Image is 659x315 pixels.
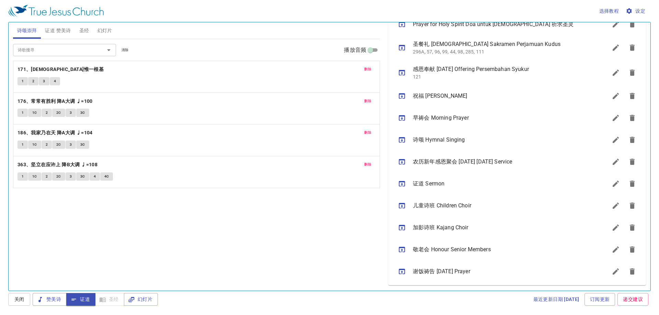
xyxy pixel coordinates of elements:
[413,223,591,232] span: 加影诗班 Kajang Choir
[18,65,105,74] button: 171、[DEMOGRAPHIC_DATA]惟一根基
[32,78,34,84] span: 2
[46,110,48,116] span: 2
[52,172,65,181] button: 2C
[22,173,24,180] span: 1
[18,109,28,117] button: 1
[122,47,129,53] span: 清除
[70,173,72,180] span: 3
[28,141,41,149] button: 1C
[80,110,85,116] span: 3C
[104,45,114,55] button: Open
[56,142,61,148] span: 2C
[39,77,49,85] button: 3
[18,129,94,137] button: 186、我家乃在天 降A大调 ♩=104
[45,26,71,35] span: 证道 赞美诗
[42,87,167,91] div: 证道 Speaker: Dn. [PERSON_NAME] [PERSON_NAME] | 翻译 Interpreter: Sdri. [PERSON_NAME]
[124,293,158,306] button: 幻灯片
[76,172,89,181] button: 3C
[80,142,85,148] span: 3C
[413,92,591,100] span: 祝福 [PERSON_NAME]
[360,97,375,105] button: 删除
[14,295,25,304] span: 关闭
[22,142,24,148] span: 1
[97,26,112,35] span: 幻灯片
[18,129,93,137] b: 186、我家乃在天 降A大调 ♩=104
[18,77,28,85] button: 1
[590,295,610,304] span: 订阅更新
[70,142,72,148] span: 3
[413,40,591,48] span: 圣餐礼 [DEMOGRAPHIC_DATA] Sakramen Perjamuan Kudus
[80,173,85,180] span: 3C
[52,141,65,149] button: 2C
[413,114,591,122] span: 早祷会 Morning Prayer
[364,161,371,168] span: 删除
[624,5,648,17] button: 设定
[597,5,622,17] button: 选择教程
[90,172,100,181] button: 4
[42,141,52,149] button: 2
[42,172,52,181] button: 2
[46,173,48,180] span: 2
[364,98,371,104] span: 删除
[72,295,90,304] span: 证道
[364,66,371,72] span: 删除
[585,293,615,306] a: 订阅更新
[129,295,152,304] span: 幻灯片
[66,293,95,306] button: 证道
[413,65,591,73] span: 感恩奉献 [DATE] Offering Persembahan Syukur
[18,172,28,181] button: 1
[344,46,366,54] span: 播放音频
[32,173,37,180] span: 1C
[94,58,115,64] p: 诗 Pujian
[18,160,99,169] button: 363、坚立在应许上 降B大调 ♩=108
[413,267,591,276] span: 谢饭祷告 [DATE] Prayer
[28,9,180,46] div: Prayer for Holy Spirit Doa untuk [DEMOGRAPHIC_DATA] 祈求圣灵
[18,97,93,106] b: 176、常常有胜利 降A大调 ♩=100
[533,295,579,304] span: 最近更新日期 [DATE]
[627,7,645,15] span: 设定
[360,160,375,169] button: 删除
[66,141,76,149] button: 3
[89,66,101,76] li: 26
[22,110,24,116] span: 1
[56,110,61,116] span: 2C
[617,293,648,306] a: 递交建议
[28,172,41,181] button: 1C
[100,172,113,181] button: 4C
[32,110,37,116] span: 1C
[76,141,89,149] button: 3C
[531,293,582,306] a: 最近更新日期 [DATE]
[413,158,591,166] span: 农历新年感恩聚会 [DATE] [DATE] Service
[18,65,104,74] b: 171、[DEMOGRAPHIC_DATA]惟一根基
[8,5,104,17] img: True Jesus Church
[360,129,375,137] button: 删除
[18,97,94,106] button: 176、常常有胜利 降A大调 ♩=100
[54,78,56,84] span: 4
[413,136,591,144] span: 诗颂 Hymnal Singing
[76,109,89,117] button: 3C
[50,77,60,85] button: 4
[360,65,375,73] button: 删除
[66,172,76,181] button: 3
[52,109,65,117] button: 2C
[413,48,591,55] p: 296A, 57, 96, 99, 44, 98, 285, 111
[46,142,48,148] span: 2
[28,109,41,117] button: 1C
[413,73,591,80] p: 121
[70,110,72,116] span: 3
[32,142,37,148] span: 1C
[28,77,38,85] button: 2
[599,7,619,15] span: 选择教程
[22,78,24,84] span: 1
[413,180,591,188] span: 证道 Sermon
[103,66,117,76] li: 246
[79,26,89,35] span: 圣经
[104,173,109,180] span: 4C
[66,109,76,117] button: 3
[18,141,28,149] button: 1
[43,78,45,84] span: 3
[33,293,67,306] button: 赞美诗
[623,295,643,304] span: 递交建议
[8,293,30,306] button: 关闭
[413,245,591,254] span: 敬老会 Honour Senior Members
